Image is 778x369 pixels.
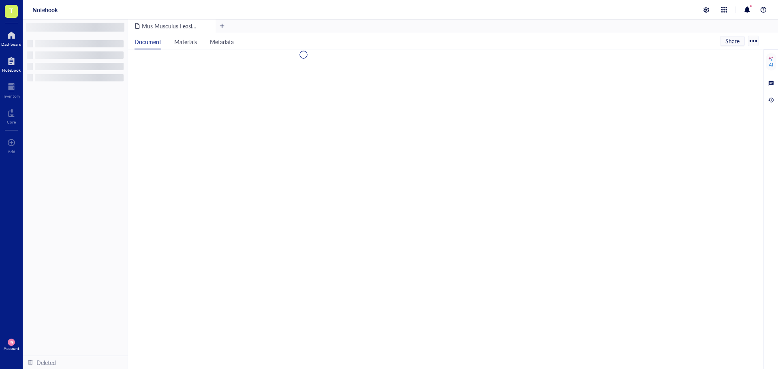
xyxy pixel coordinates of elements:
[2,81,20,98] a: Inventory
[4,346,19,351] div: Account
[1,29,21,47] a: Dashboard
[9,341,13,344] span: MB
[210,38,234,46] span: Metadata
[725,37,740,45] span: Share
[135,38,161,46] span: Document
[2,55,21,73] a: Notebook
[2,68,21,73] div: Notebook
[2,94,20,98] div: Inventory
[32,6,58,13] a: Notebook
[8,149,15,154] div: Add
[1,42,21,47] div: Dashboard
[9,5,13,15] span: T
[7,119,16,124] div: Core
[174,38,197,46] span: Materials
[7,107,16,124] a: Core
[720,36,745,46] button: Share
[769,62,773,68] div: AI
